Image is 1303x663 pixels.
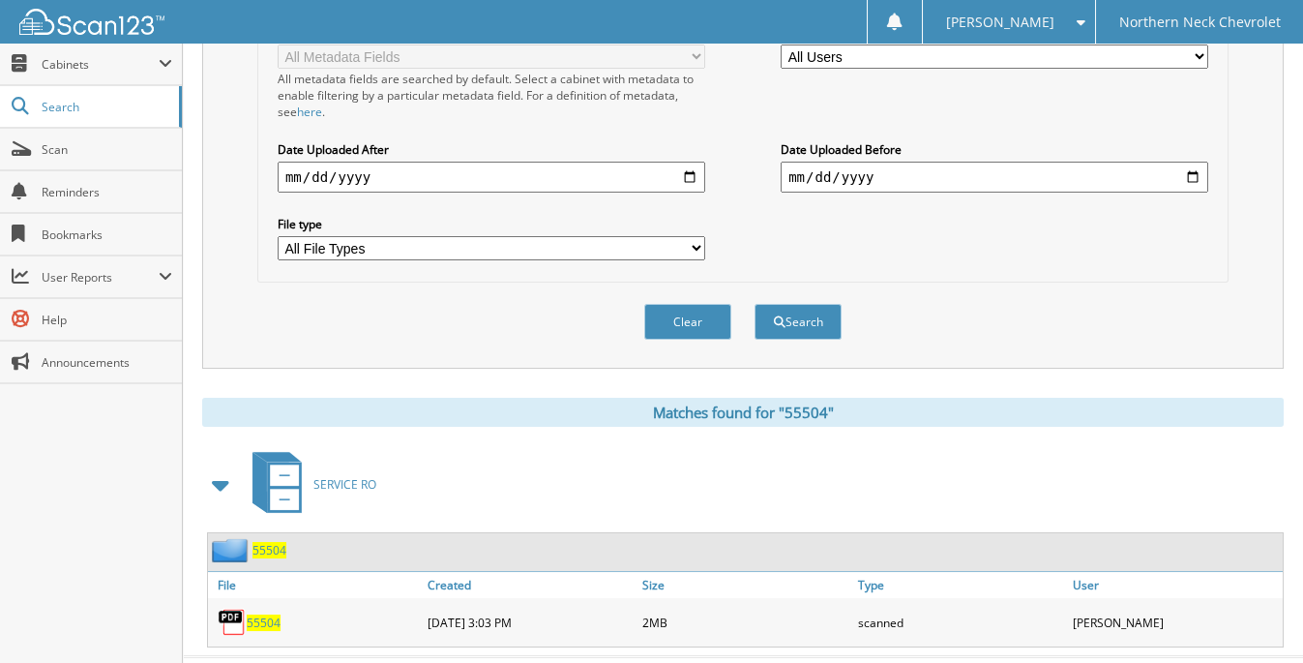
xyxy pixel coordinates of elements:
a: Size [637,572,852,598]
button: Search [755,304,842,340]
div: scanned [853,603,1068,642]
label: Date Uploaded After [278,141,705,158]
div: All metadata fields are searched by default. Select a cabinet with metadata to enable filtering b... [278,71,705,120]
a: User [1068,572,1283,598]
img: scan123-logo-white.svg [19,9,164,35]
button: Clear [644,304,731,340]
img: folder2.png [212,538,252,562]
a: Created [423,572,637,598]
span: Reminders [42,184,172,200]
div: [DATE] 3:03 PM [423,603,637,642]
img: PDF.png [218,608,247,637]
div: Matches found for "55504" [202,398,1284,427]
div: 2MB [637,603,852,642]
span: Search [42,99,169,115]
a: Type [853,572,1068,598]
label: File type [278,216,705,232]
span: User Reports [42,269,159,286]
span: Scan [42,141,172,158]
input: start [278,162,705,193]
span: Cabinets [42,56,159,73]
a: 55504 [247,615,281,631]
input: end [781,162,1208,193]
span: Bookmarks [42,226,172,243]
span: Help [42,312,172,328]
a: File [208,572,423,598]
a: 55504 [252,542,286,558]
label: Date Uploaded Before [781,141,1208,158]
iframe: Chat Widget [1206,570,1303,663]
span: Announcements [42,354,172,371]
span: Northern Neck Chevrolet [1119,16,1281,28]
span: SERVICE RO [313,476,376,493]
div: [PERSON_NAME] [1068,603,1283,642]
span: [PERSON_NAME] [946,16,1054,28]
a: here [297,104,322,120]
a: SERVICE RO [241,446,376,523]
